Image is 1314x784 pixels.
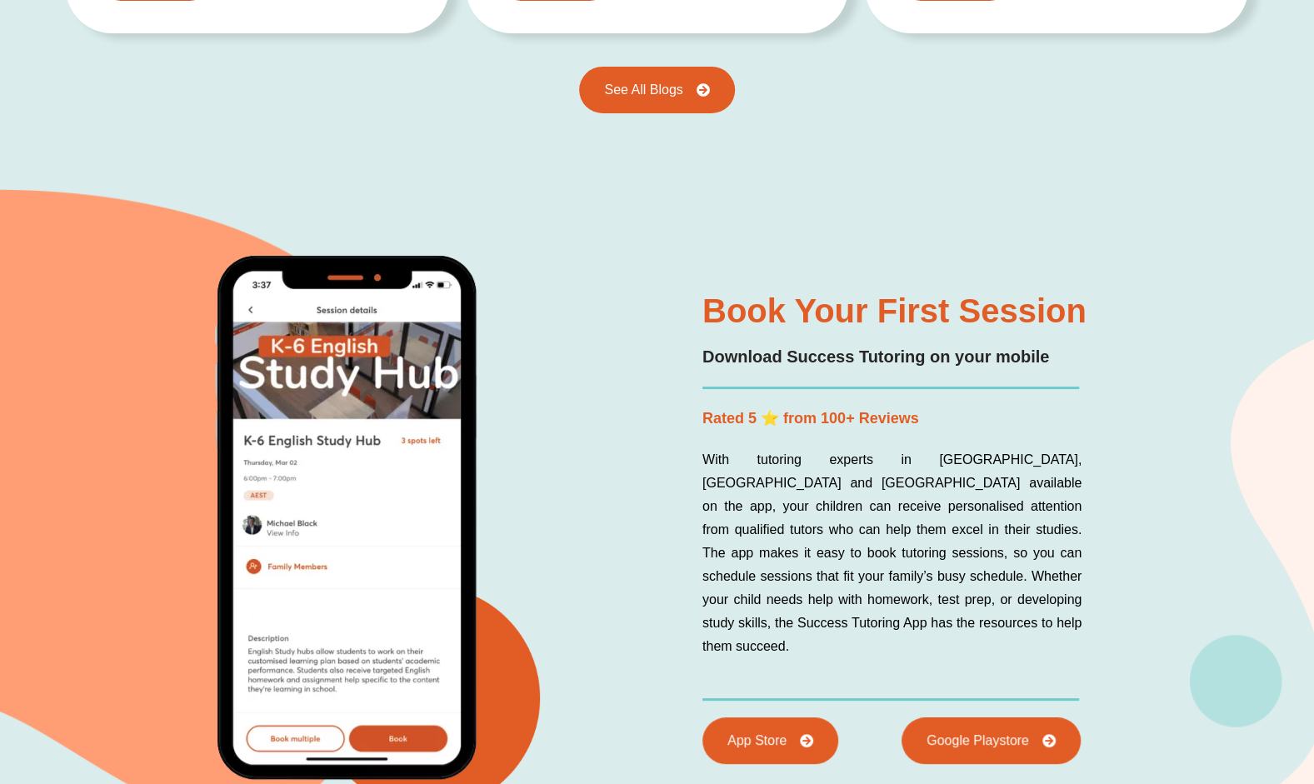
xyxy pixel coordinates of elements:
p: With tutoring experts in [GEOGRAPHIC_DATA], [GEOGRAPHIC_DATA] and [GEOGRAPHIC_DATA] available on ... [702,448,1082,658]
a: App Store [702,717,838,764]
span: See All Blogs [604,83,682,97]
span: Google Playstore [927,734,1029,747]
h2: Rated 5 ⭐ from 100+ Reviews [702,406,1240,432]
span: App Store [727,734,787,747]
a: See All Blogs [579,67,734,113]
iframe: Chat Widget [1037,596,1314,784]
h2: Download Success Tutoring on your mobile [702,344,1240,370]
h2: Book Your First Session [702,294,1240,327]
a: Google Playstore [902,717,1081,764]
